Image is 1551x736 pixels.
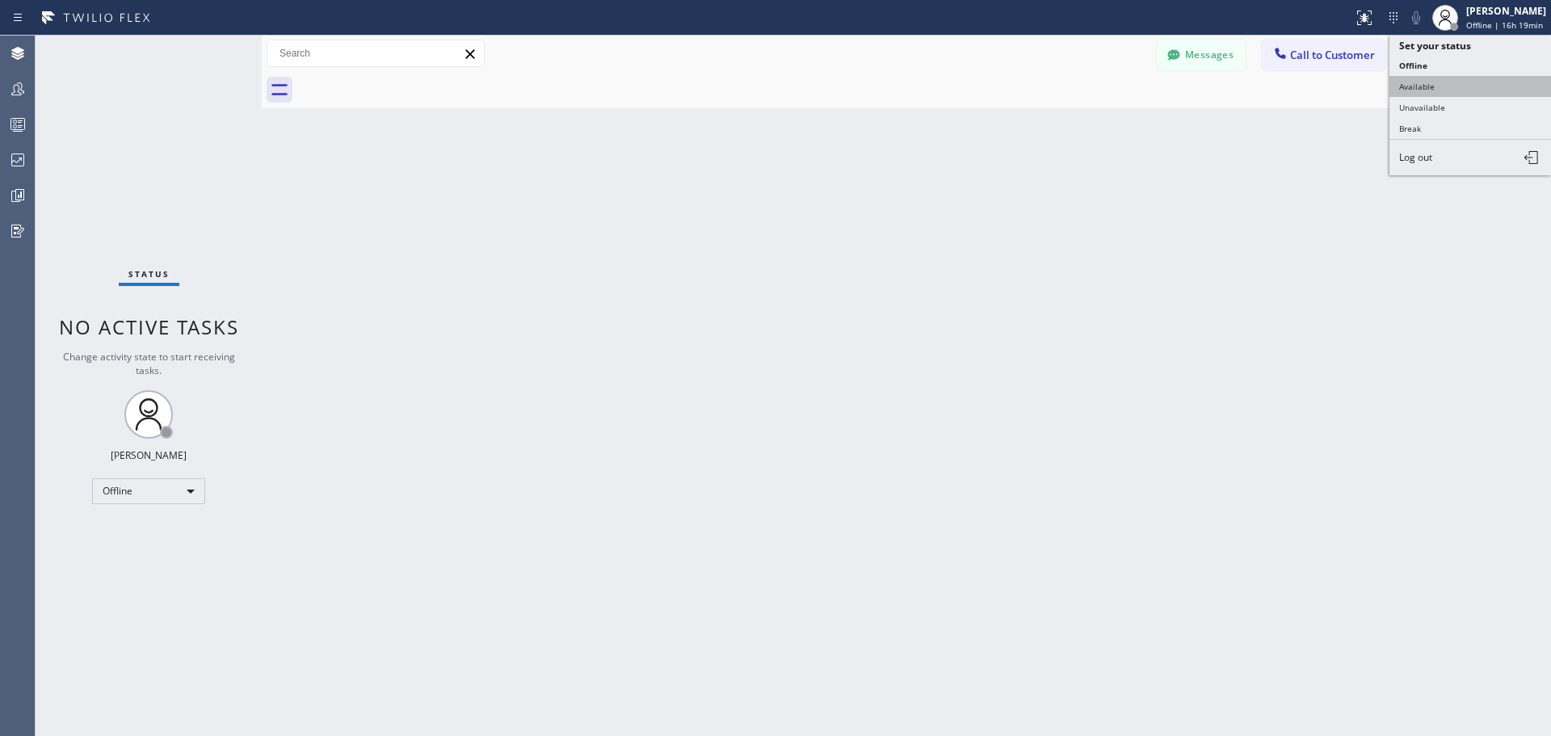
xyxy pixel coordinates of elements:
span: Change activity state to start receiving tasks. [63,350,235,377]
span: Offline | 16h 19min [1466,19,1543,31]
span: No active tasks [59,313,239,340]
button: Mute [1405,6,1427,29]
span: Call to Customer [1290,48,1375,62]
input: Search [267,40,484,66]
button: Messages [1157,40,1246,70]
span: Status [128,268,170,280]
div: [PERSON_NAME] [111,448,187,462]
div: Offline [92,478,205,504]
button: Call to Customer [1262,40,1385,70]
div: [PERSON_NAME] [1466,4,1546,18]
